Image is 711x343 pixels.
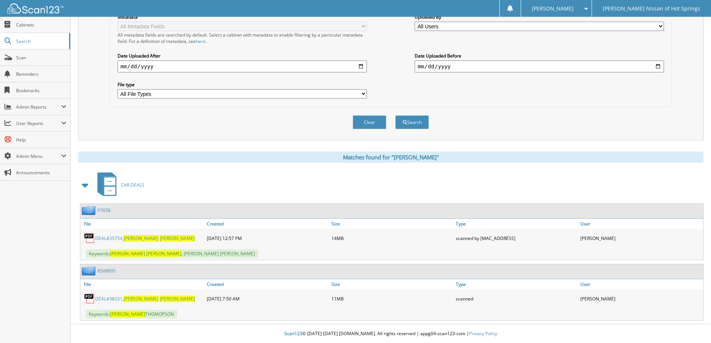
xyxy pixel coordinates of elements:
div: scanned by [MAC_ADDRESS] [454,231,579,246]
a: User [579,219,703,229]
div: 11MB [330,291,454,306]
span: [PERSON_NAME] [124,235,159,241]
input: end [415,60,664,72]
div: [DATE] 12:57 PM [205,231,330,246]
a: User [579,279,703,289]
a: CAR DEALS [93,170,144,200]
iframe: Chat Widget [674,307,711,343]
div: 14MB [330,231,454,246]
span: [PERSON_NAME] Nissan of Hot Springs [603,6,700,11]
img: folder2.png [82,206,97,215]
span: Help [16,137,66,143]
img: PDF.png [84,293,95,304]
label: Metadata [118,14,367,20]
span: Search [16,38,65,44]
button: Search [395,115,429,129]
a: Privacy Policy [469,330,497,337]
div: Matches found for "[PERSON_NAME]" [78,152,704,163]
a: Size [330,279,454,289]
a: File [80,279,205,289]
span: [PERSON_NAME] [160,235,195,241]
a: DEAL#35754,[PERSON_NAME] [PERSON_NAME] [95,235,195,241]
span: Announcements [16,169,66,176]
a: Type [454,279,579,289]
a: Created [205,279,330,289]
a: here [196,38,206,44]
span: Keywords: THOMOPSON [86,310,177,318]
span: [PERSON_NAME] [160,296,195,302]
span: Admin Menu [16,153,61,159]
label: Date Uploaded Before [415,53,664,59]
span: Keywords: , [PERSON_NAME] [PERSON_NAME] [86,249,258,258]
span: [PERSON_NAME] [146,250,181,257]
a: File [80,219,205,229]
span: Reminders [16,71,66,77]
span: Scan [16,54,66,61]
img: PDF.png [84,233,95,244]
button: Clear [353,115,386,129]
img: folder2.png [82,266,97,275]
a: Type [454,219,579,229]
div: All metadata fields are searched by default. Select a cabinet with metadata to enable filtering b... [118,32,367,44]
label: Uploaded By [415,14,664,20]
div: [PERSON_NAME] [579,231,703,246]
span: Bookmarks [16,87,66,94]
span: [PERSON_NAME] [110,311,145,317]
div: © [DATE]-[DATE] [DOMAIN_NAME]. All rights reserved | appg04-scan123-com | [71,325,711,343]
div: scanned [454,291,579,306]
span: User Reports [16,120,61,127]
span: [PERSON_NAME] [110,250,145,257]
span: [PERSON_NAME] [124,296,159,302]
a: 850889S [97,268,116,274]
span: CAR DEALS [121,182,144,188]
a: Created [205,219,330,229]
img: scan123-logo-white.svg [7,3,63,13]
input: start [118,60,367,72]
label: Date Uploaded After [118,53,367,59]
div: [DATE] 7:50 AM [205,291,330,306]
label: File type [118,81,367,88]
span: [PERSON_NAME] [532,6,574,11]
span: Scan123 [284,330,302,337]
a: P7658 [97,207,110,213]
div: [PERSON_NAME] [579,291,703,306]
a: Size [330,219,454,229]
a: DEAL#38331,[PERSON_NAME] [PERSON_NAME] [95,296,195,302]
span: Admin Reports [16,104,61,110]
span: Cabinets [16,22,66,28]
